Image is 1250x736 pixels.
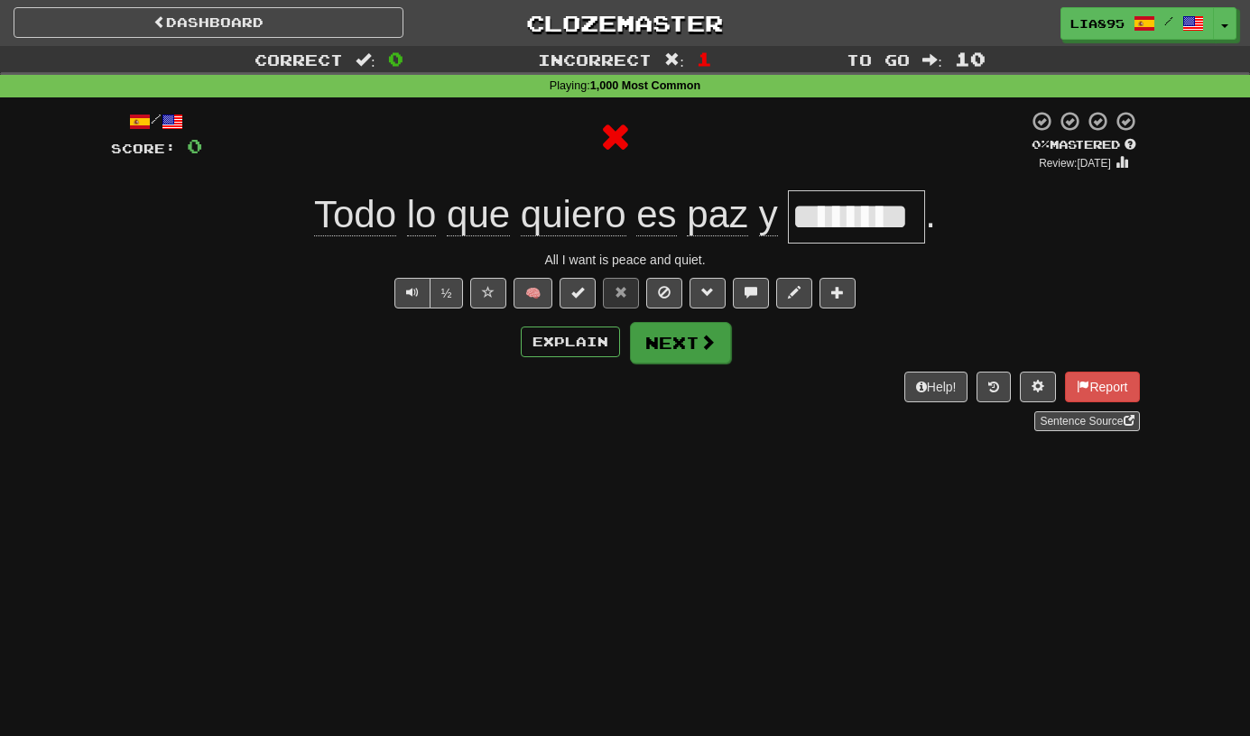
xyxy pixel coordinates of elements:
[630,322,731,363] button: Next
[664,52,684,68] span: :
[111,141,176,156] span: Score:
[521,327,620,357] button: Explain
[922,52,942,68] span: :
[697,48,712,69] span: 1
[1065,372,1139,402] button: Report
[514,278,552,308] button: 🧠
[255,51,343,69] span: Correct
[759,193,778,236] span: y
[187,134,202,157] span: 0
[391,278,464,308] div: Text-to-speech controls
[1070,15,1125,32] span: Lia895
[356,52,375,68] span: :
[470,278,506,308] button: Favorite sentence (alt+f)
[388,48,403,69] span: 0
[1034,411,1139,431] a: Sentence Source
[1039,157,1111,170] small: Review: [DATE]
[111,251,1140,269] div: All I want is peace and quiet.
[521,193,626,236] span: quiero
[925,193,936,235] span: .
[733,278,769,308] button: Discuss sentence (alt+u)
[847,51,910,69] span: To go
[1164,14,1173,27] span: /
[904,372,968,402] button: Help!
[394,278,431,308] button: Play sentence audio (ctl+space)
[314,193,396,236] span: Todo
[646,278,682,308] button: Ignore sentence (alt+i)
[431,7,820,39] a: Clozemaster
[1028,137,1140,153] div: Mastered
[690,278,726,308] button: Grammar (alt+g)
[560,278,596,308] button: Set this sentence to 100% Mastered (alt+m)
[819,278,856,308] button: Add to collection (alt+a)
[955,48,986,69] span: 10
[14,7,403,38] a: Dashboard
[407,193,437,236] span: lo
[447,193,510,236] span: que
[430,278,464,308] button: ½
[603,278,639,308] button: Reset to 0% Mastered (alt+r)
[636,193,676,236] span: es
[1060,7,1214,40] a: Lia895 /
[111,110,202,133] div: /
[590,79,700,92] strong: 1,000 Most Common
[1032,137,1050,152] span: 0 %
[977,372,1011,402] button: Round history (alt+y)
[776,278,812,308] button: Edit sentence (alt+d)
[538,51,652,69] span: Incorrect
[687,193,748,236] span: paz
